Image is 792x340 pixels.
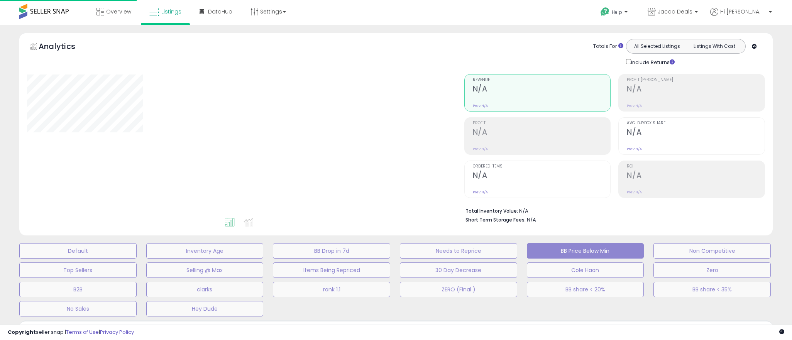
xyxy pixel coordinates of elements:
b: Total Inventory Value: [465,208,518,214]
span: DataHub [208,8,232,15]
span: Avg. Buybox Share [627,121,765,125]
span: Revenue [473,78,611,82]
span: Help [612,9,622,15]
button: 30 Day Decrease [400,262,517,278]
div: Totals For [593,43,623,50]
button: ZERO (Final ) [400,282,517,297]
button: clarks [146,282,264,297]
button: BB Price Below Min [527,243,644,259]
button: Zero [653,262,771,278]
h2: N/A [627,128,765,138]
h2: N/A [627,85,765,95]
h2: N/A [473,128,611,138]
button: No Sales [19,301,137,316]
button: BB share < 20% [527,282,644,297]
button: BB Drop in 7d [273,243,390,259]
b: Short Term Storage Fees: [465,217,526,223]
button: BB share < 35% [653,282,771,297]
span: ROI [627,164,765,169]
small: Prev: N/A [473,103,488,108]
span: Hi [PERSON_NAME] [720,8,767,15]
h2: N/A [627,171,765,181]
li: N/A [465,206,759,215]
a: Help [594,1,635,25]
button: B2B [19,282,137,297]
h5: Analytics [39,41,90,54]
small: Prev: N/A [627,190,642,195]
span: Profit [PERSON_NAME] [627,78,765,82]
strong: Copyright [8,328,36,336]
small: Prev: N/A [473,147,488,151]
button: Selling @ Max [146,262,264,278]
div: seller snap | | [8,329,134,336]
button: rank 1.1 [273,282,390,297]
button: Non Competitive [653,243,771,259]
button: Listings With Cost [685,41,743,51]
small: Prev: N/A [473,190,488,195]
div: Include Returns [620,58,684,66]
h2: N/A [473,171,611,181]
button: Default [19,243,137,259]
span: Overview [106,8,131,15]
i: Get Help [600,7,610,17]
button: All Selected Listings [628,41,686,51]
span: Jacoa Deals [658,8,692,15]
button: Needs to Reprice [400,243,517,259]
span: N/A [527,216,536,223]
button: Inventory Age [146,243,264,259]
a: Hi [PERSON_NAME] [710,8,772,25]
small: Prev: N/A [627,103,642,108]
button: Hey Dude [146,301,264,316]
span: Ordered Items [473,164,611,169]
button: Top Sellers [19,262,137,278]
button: Items Being Repriced [273,262,390,278]
span: Listings [161,8,181,15]
button: Cole Haan [527,262,644,278]
h2: N/A [473,85,611,95]
small: Prev: N/A [627,147,642,151]
span: Profit [473,121,611,125]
